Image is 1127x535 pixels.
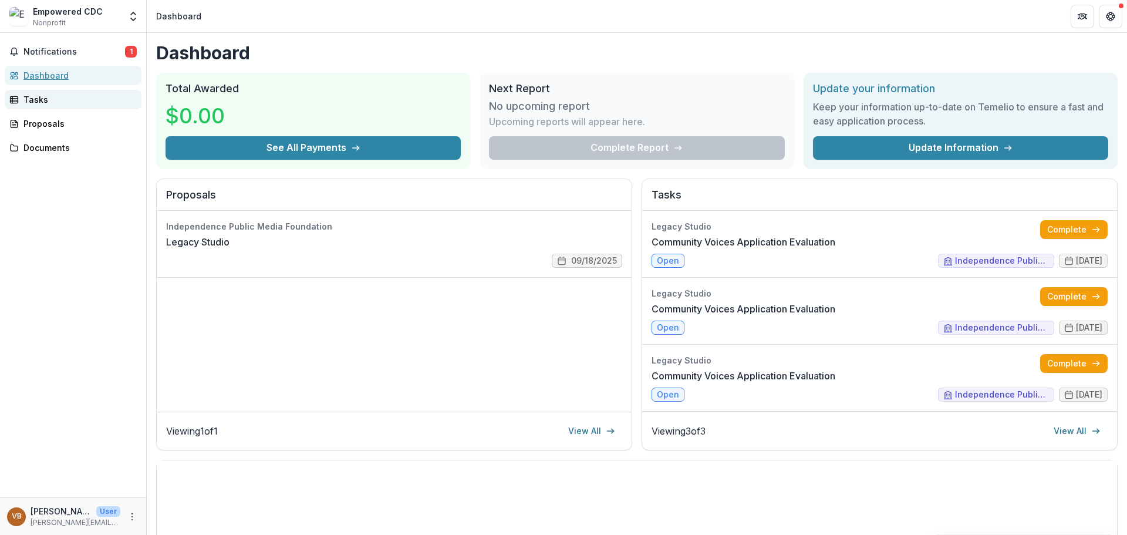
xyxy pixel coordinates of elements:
[813,82,1108,95] h2: Update your information
[652,369,835,383] a: Community Voices Application Evaluation
[33,18,66,28] span: Nonprofit
[489,115,645,129] p: Upcoming reports will appear here.
[166,136,461,160] button: See All Payments
[561,422,622,440] a: View All
[23,117,132,130] div: Proposals
[5,138,141,157] a: Documents
[33,5,103,18] div: Empowered CDC
[31,505,92,517] p: [PERSON_NAME]
[166,235,230,249] a: Legacy Studio
[652,302,835,316] a: Community Voices Application Evaluation
[813,100,1108,128] h3: Keep your information up-to-date on Temelio to ensure a fast and easy application process.
[125,46,137,58] span: 1
[151,8,206,25] nav: breadcrumb
[23,142,132,154] div: Documents
[125,510,139,524] button: More
[166,82,461,95] h2: Total Awarded
[156,42,1118,63] h1: Dashboard
[23,47,125,57] span: Notifications
[166,424,218,438] p: Viewing 1 of 1
[5,90,141,109] a: Tasks
[5,66,141,85] a: Dashboard
[166,189,622,211] h2: Proposals
[1071,5,1094,28] button: Partners
[9,7,28,26] img: Empowered CDC
[12,513,22,520] div: Vanessa Brown
[652,424,706,438] p: Viewing 3 of 3
[5,114,141,133] a: Proposals
[652,235,835,249] a: Community Voices Application Evaluation
[31,517,120,528] p: [PERSON_NAME][EMAIL_ADDRESS][DOMAIN_NAME]
[489,100,590,113] h3: No upcoming report
[1040,354,1108,373] a: Complete
[1047,422,1108,440] a: View All
[1099,5,1122,28] button: Get Help
[489,82,784,95] h2: Next Report
[1040,287,1108,306] a: Complete
[23,93,132,106] div: Tasks
[125,5,141,28] button: Open entity switcher
[96,506,120,517] p: User
[156,10,201,22] div: Dashboard
[652,189,1108,211] h2: Tasks
[813,136,1108,160] a: Update Information
[23,69,132,82] div: Dashboard
[1040,220,1108,239] a: Complete
[166,100,254,132] h3: $0.00
[5,42,141,61] button: Notifications1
